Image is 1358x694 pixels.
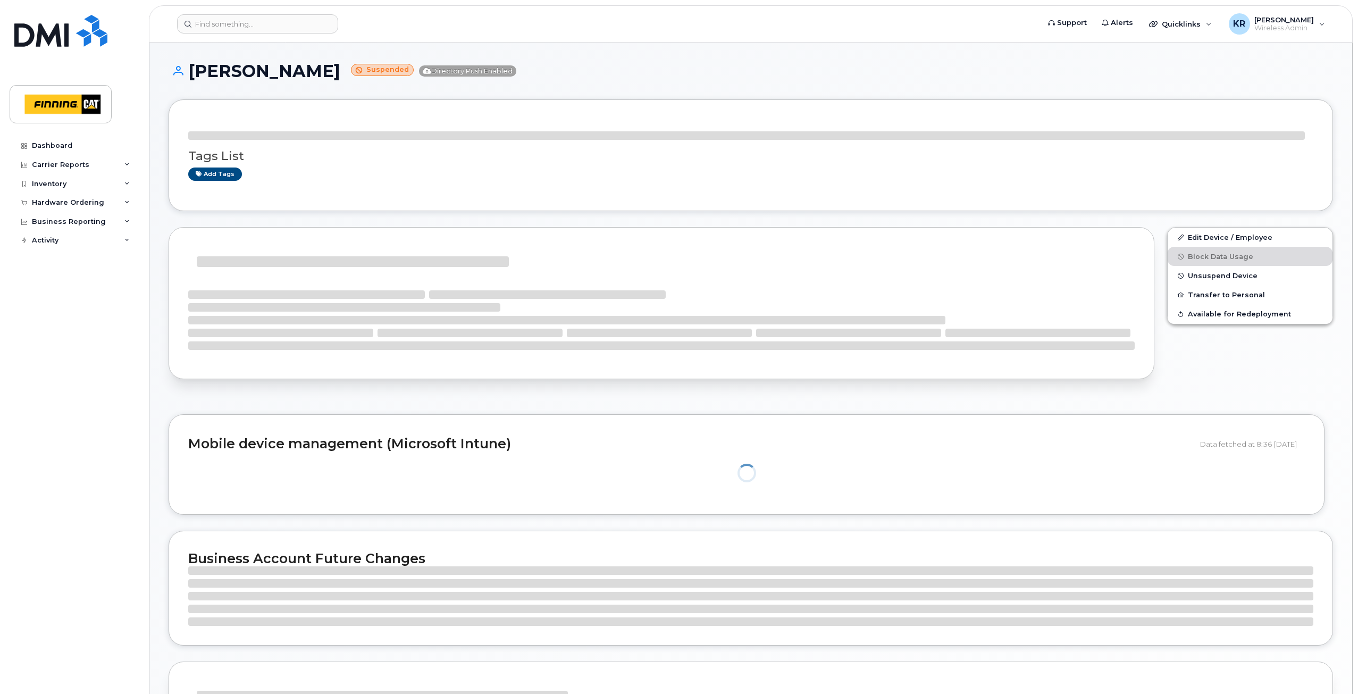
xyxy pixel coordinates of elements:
button: Block Data Usage [1168,247,1332,266]
span: Available for Redeployment [1188,310,1291,318]
small: Suspended [351,64,414,76]
button: Unsuspend Device [1168,266,1332,285]
h1: [PERSON_NAME] [169,62,1333,80]
button: Available for Redeployment [1168,304,1332,323]
h3: Tags List [188,149,1313,163]
div: Data fetched at 8:36 [DATE] [1200,434,1305,454]
span: Directory Push Enabled [419,65,516,77]
a: Add tags [188,168,242,181]
button: Transfer to Personal [1168,285,1332,304]
a: Edit Device / Employee [1168,228,1332,247]
h2: Business Account Future Changes [188,550,1313,566]
h2: Mobile device management (Microsoft Intune) [188,437,1192,451]
span: Unsuspend Device [1188,272,1258,280]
